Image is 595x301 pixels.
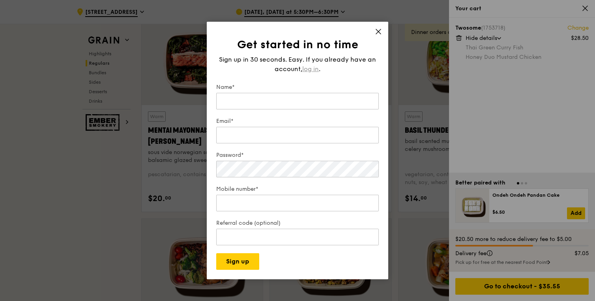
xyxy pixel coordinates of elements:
[219,56,376,73] span: Sign up in 30 seconds. Easy. If you already have an account,
[216,219,379,227] label: Referral code (optional)
[216,151,379,159] label: Password*
[216,117,379,125] label: Email*
[319,65,320,73] span: .
[216,185,379,193] label: Mobile number*
[302,64,319,74] span: log in
[216,83,379,91] label: Name*
[216,38,379,52] h1: Get started in no time
[216,253,259,270] button: Sign up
